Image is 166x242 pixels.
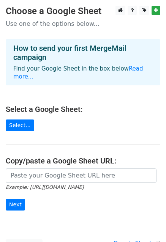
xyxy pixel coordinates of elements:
[6,119,34,131] a: Select...
[6,20,160,28] p: Use one of the options below...
[6,184,84,190] small: Example: [URL][DOMAIN_NAME]
[13,65,153,81] p: Find your Google Sheet in the box below
[128,206,166,242] iframe: Chat Widget
[13,65,143,80] a: Read more...
[6,156,160,165] h4: Copy/paste a Google Sheet URL:
[6,199,25,211] input: Next
[6,105,160,114] h4: Select a Google Sheet:
[6,168,157,183] input: Paste your Google Sheet URL here
[13,44,153,62] h4: How to send your first MergeMail campaign
[6,6,160,17] h3: Choose a Google Sheet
